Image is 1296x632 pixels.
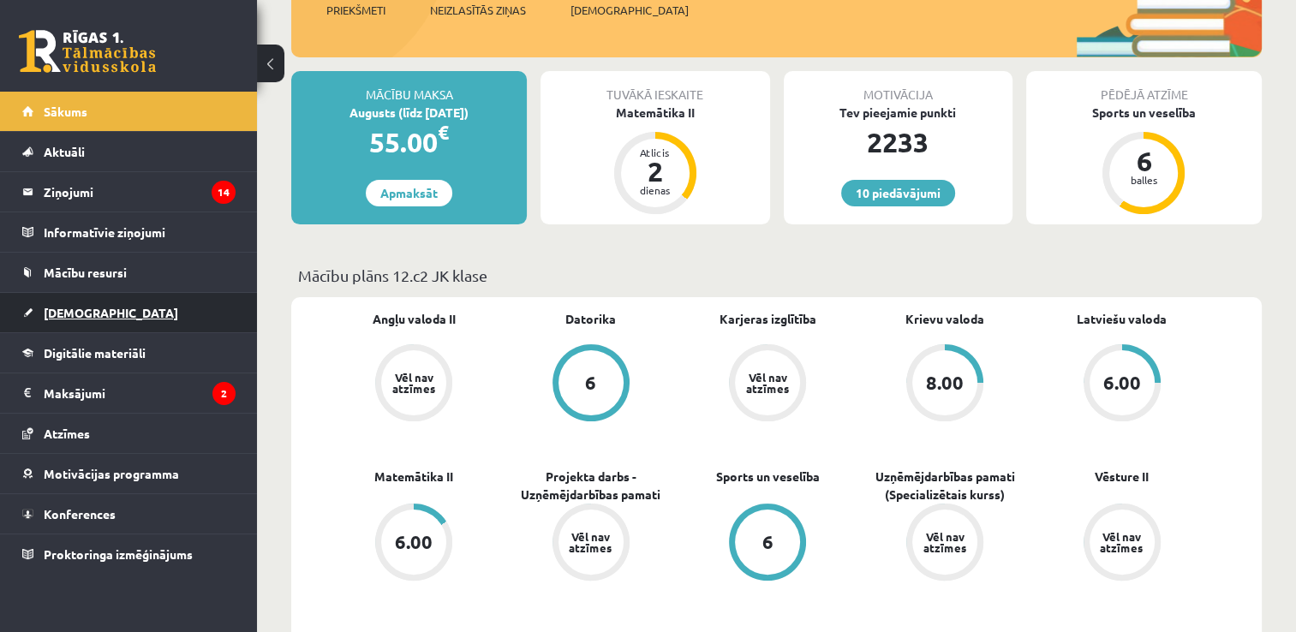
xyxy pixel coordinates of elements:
[22,534,236,574] a: Proktoringa izmēģinājums
[630,158,681,185] div: 2
[540,71,769,104] div: Tuvākā ieskaite
[1118,175,1169,185] div: balles
[22,333,236,373] a: Digitālie materiāli
[784,71,1012,104] div: Motivācija
[1026,71,1262,104] div: Pēdējā atzīme
[540,104,769,122] div: Matemātika II
[630,185,681,195] div: dienas
[22,172,236,212] a: Ziņojumi14
[585,373,596,392] div: 6
[1033,504,1210,584] a: Vēl nav atzīmes
[720,310,816,328] a: Karjeras izglītība
[44,104,87,119] span: Sākums
[430,2,526,19] span: Neizlasītās ziņas
[44,172,236,212] legend: Ziņojumi
[325,504,503,584] a: 6.00
[570,2,689,19] span: [DEMOGRAPHIC_DATA]
[503,344,680,425] a: 6
[565,310,616,328] a: Datorika
[22,132,236,171] a: Aktuāli
[503,468,680,504] a: Projekta darbs - Uzņēmējdarbības pamati
[22,454,236,493] a: Motivācijas programma
[374,468,453,486] a: Matemātika II
[44,466,179,481] span: Motivācijas programma
[857,344,1034,425] a: 8.00
[784,122,1012,163] div: 2233
[1098,531,1146,553] div: Vēl nav atzīmes
[44,426,90,441] span: Atzīmes
[1026,104,1262,122] div: Sports un veselība
[905,310,984,328] a: Krievu valoda
[841,180,955,206] a: 10 piedāvājumi
[22,253,236,292] a: Mācību resursi
[22,494,236,534] a: Konferences
[22,293,236,332] a: [DEMOGRAPHIC_DATA]
[44,144,85,159] span: Aktuāli
[325,344,503,425] a: Vēl nav atzīmes
[1077,310,1167,328] a: Latviešu valoda
[679,344,857,425] a: Vēl nav atzīmes
[438,120,449,145] span: €
[1026,104,1262,217] a: Sports un veselība 6 balles
[503,504,680,584] a: Vēl nav atzīmes
[44,506,116,522] span: Konferences
[291,122,527,163] div: 55.00
[22,414,236,453] a: Atzīmes
[291,104,527,122] div: Augusts (līdz [DATE])
[857,468,1034,504] a: Uzņēmējdarbības pamati (Specializētais kurss)
[44,546,193,562] span: Proktoringa izmēģinājums
[567,531,615,553] div: Vēl nav atzīmes
[291,71,527,104] div: Mācību maksa
[1118,147,1169,175] div: 6
[540,104,769,217] a: Matemātika II Atlicis 2 dienas
[22,373,236,413] a: Maksājumi2
[921,531,969,553] div: Vēl nav atzīmes
[19,30,156,73] a: Rīgas 1. Tālmācības vidusskola
[1095,468,1149,486] a: Vēsture II
[390,372,438,394] div: Vēl nav atzīmes
[44,305,178,320] span: [DEMOGRAPHIC_DATA]
[784,104,1012,122] div: Tev pieejamie punkti
[1103,373,1141,392] div: 6.00
[857,504,1034,584] a: Vēl nav atzīmes
[679,504,857,584] a: 6
[926,373,964,392] div: 8.00
[762,533,773,552] div: 6
[716,468,820,486] a: Sports un veselība
[630,147,681,158] div: Atlicis
[22,212,236,252] a: Informatīvie ziņojumi
[212,382,236,405] i: 2
[44,345,146,361] span: Digitālie materiāli
[44,265,127,280] span: Mācību resursi
[373,310,456,328] a: Angļu valoda II
[22,92,236,131] a: Sākums
[326,2,385,19] span: Priekšmeti
[212,181,236,204] i: 14
[44,373,236,413] legend: Maksājumi
[1033,344,1210,425] a: 6.00
[44,212,236,252] legend: Informatīvie ziņojumi
[744,372,791,394] div: Vēl nav atzīmes
[395,533,433,552] div: 6.00
[366,180,452,206] a: Apmaksāt
[298,264,1255,287] p: Mācību plāns 12.c2 JK klase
